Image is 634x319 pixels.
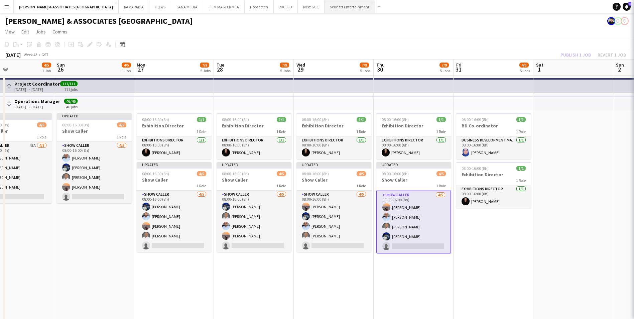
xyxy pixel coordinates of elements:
[455,66,462,73] span: 31
[33,27,48,36] a: Jobs
[360,63,369,68] span: 7/9
[200,68,211,73] div: 5 Jobs
[356,183,366,188] span: 1 Role
[3,27,17,36] a: View
[615,66,624,73] span: 2
[216,66,224,73] span: 28
[5,29,15,35] span: View
[298,0,325,13] button: Next GCC
[462,166,489,171] span: 08:00-16:00 (8h)
[376,162,451,253] app-job-card: Updated08:00-16:00 (8h)4/5Show Caller1 RoleShow Caller4/508:00-16:00 (8h)[PERSON_NAME][PERSON_NAM...
[137,162,212,252] app-job-card: Updated08:00-16:00 (8h)4/5Show Caller1 RoleShow Caller4/508:00-16:00 (8h)[PERSON_NAME][PERSON_NAM...
[197,129,206,134] span: 1 Role
[66,104,78,109] div: 46 jobs
[171,0,203,13] button: SANA MEDIA
[325,0,375,13] button: Scarlett Entertainment
[536,62,543,68] span: Sat
[277,171,286,176] span: 4/5
[57,142,132,203] app-card-role: Show Caller4/508:00-16:00 (8h)[PERSON_NAME][PERSON_NAME][PERSON_NAME][PERSON_NAME]
[217,162,291,252] app-job-card: Updated08:00-16:00 (8h)4/5Show Caller1 RoleShow Caller4/508:00-16:00 (8h)[PERSON_NAME][PERSON_NAM...
[217,162,291,167] div: Updated
[456,113,531,159] app-job-card: 08:00-16:00 (8h)1/1BD Co-ordinator1 RoleBusiness Development Manager1/108:00-16:00 (8h)[PERSON_NAME]
[456,136,531,159] app-card-role: Business Development Manager1/108:00-16:00 (8h)[PERSON_NAME]
[217,113,291,159] app-job-card: 08:00-16:00 (8h)1/1Exhibition Director1 RoleExhibitions Director1/108:00-16:00 (8h)[PERSON_NAME]
[296,62,305,68] span: Wed
[50,27,70,36] a: Comms
[535,66,543,73] span: 1
[217,136,291,159] app-card-role: Exhibitions Director1/108:00-16:00 (8h)[PERSON_NAME]
[382,117,409,122] span: 08:00-16:00 (8h)
[296,136,371,159] app-card-role: Exhibitions Director1/108:00-16:00 (8h)[PERSON_NAME]
[376,177,451,183] h3: Show Caller
[628,2,631,6] span: 3
[217,123,291,129] h3: Exhibition Director
[14,98,60,104] h3: Operations Manager
[122,63,131,68] span: 4/5
[519,63,529,68] span: 4/5
[41,52,48,57] div: GST
[137,113,212,159] app-job-card: 08:00-16:00 (8h)1/1Exhibition Director1 RoleExhibitions Director1/108:00-16:00 (8h)[PERSON_NAME]
[623,3,631,11] a: 3
[296,123,371,129] h3: Exhibition Director
[516,117,526,122] span: 1/1
[60,81,78,86] span: 111/111
[122,68,131,73] div: 1 Job
[456,62,462,68] span: Fri
[56,66,65,73] span: 26
[382,171,409,176] span: 08:00-16:00 (8h)
[296,162,371,252] app-job-card: Updated08:00-16:00 (8h)4/5Show Caller1 RoleShow Caller4/508:00-16:00 (8h)[PERSON_NAME][PERSON_NAM...
[21,29,29,35] span: Edit
[277,117,286,122] span: 1/1
[296,191,371,252] app-card-role: Show Caller4/508:00-16:00 (8h)[PERSON_NAME][PERSON_NAME][PERSON_NAME][PERSON_NAME]
[296,177,371,183] h3: Show Caller
[217,191,291,252] app-card-role: Show Caller4/508:00-16:00 (8h)[PERSON_NAME][PERSON_NAME][PERSON_NAME][PERSON_NAME]
[203,0,245,13] button: FILM MASTER MEA
[137,123,212,129] h3: Exhibition Director
[52,29,68,35] span: Comms
[245,0,274,13] button: Hopscotch
[280,63,289,68] span: 7/9
[280,68,290,73] div: 5 Jobs
[356,129,366,134] span: 1 Role
[142,171,169,176] span: 08:00-16:00 (8h)
[137,177,212,183] h3: Show Caller
[137,191,212,252] app-card-role: Show Caller4/508:00-16:00 (8h)[PERSON_NAME][PERSON_NAME][PERSON_NAME][PERSON_NAME]
[360,68,370,73] div: 5 Jobs
[616,62,624,68] span: Sun
[296,162,371,167] div: Updated
[14,104,60,109] div: [DATE] → [DATE]
[5,51,21,58] div: [DATE]
[436,129,446,134] span: 1 Role
[57,113,132,203] app-job-card: Updated08:00-16:00 (8h)4/5Show Caller1 RoleShow Caller4/508:00-16:00 (8h)[PERSON_NAME][PERSON_NAM...
[456,185,531,208] app-card-role: Exhibitions Director1/108:00-16:00 (8h)[PERSON_NAME]
[136,66,145,73] span: 27
[200,63,209,68] span: 7/9
[376,136,451,159] app-card-role: Exhibitions Director1/108:00-16:00 (8h)[PERSON_NAME]
[217,62,224,68] span: Tue
[295,66,305,73] span: 29
[456,123,531,129] h3: BD Co-ordinator
[376,191,451,253] app-card-role: Show Caller4/508:00-16:00 (8h)[PERSON_NAME][PERSON_NAME][PERSON_NAME][PERSON_NAME]
[376,162,451,167] div: Updated
[436,171,446,176] span: 4/5
[516,129,526,134] span: 1 Role
[137,136,212,159] app-card-role: Exhibitions Director1/108:00-16:00 (8h)[PERSON_NAME]
[357,117,366,122] span: 1/1
[302,117,329,122] span: 08:00-16:00 (8h)
[376,113,451,159] app-job-card: 08:00-16:00 (8h)1/1Exhibition Director1 RoleExhibitions Director1/108:00-16:00 (8h)[PERSON_NAME]
[62,122,89,127] span: 08:00-16:00 (8h)
[614,17,622,25] app-user-avatar: Stephen McCafferty
[197,171,206,176] span: 4/5
[520,68,530,73] div: 5 Jobs
[456,172,531,178] h3: Exhibition Director
[375,66,385,73] span: 30
[149,0,171,13] button: HQWS
[197,117,206,122] span: 1/1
